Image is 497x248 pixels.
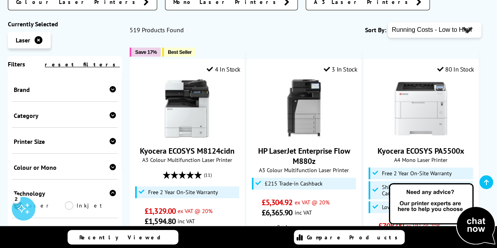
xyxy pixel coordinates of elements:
span: 519 Products Found [130,26,184,34]
span: A3 Colour Multifunction Laser Printer [251,166,357,174]
span: Filters [8,60,25,68]
span: Save 17% [135,49,157,55]
div: Currently Selected [8,20,122,28]
span: A3 Colour Multifunction Laser Printer [134,156,240,163]
span: ex VAT @ 20% [294,198,329,206]
span: £215 Trade-in Cashback [265,180,323,187]
a: HP LaserJet Enterprise Flow M880z [275,132,334,140]
span: Free 2 Year On-Site Warranty [148,189,218,195]
span: Laser [16,36,30,44]
img: Open Live Chat window [387,182,497,246]
div: Category [14,112,116,119]
span: £1,329.00 [145,206,176,216]
a: Kyocera ECOSYS PA5500x [391,132,450,140]
img: Kyocera ECOSYS PA5500x [391,79,450,138]
span: inc VAT [294,209,312,216]
a: HP LaserJet Enterprise Flow M880z [258,146,350,166]
div: Technology [14,189,116,197]
div: Brand [14,86,116,94]
span: Best Seller [168,49,192,55]
img: Kyocera ECOSYS M8124cidn [158,79,216,138]
span: £1,594.80 [145,216,176,226]
span: A4 Mono Laser Printer [368,156,474,163]
a: Laser [14,201,65,210]
div: Colour or Mono [14,163,116,171]
span: £6,365.90 [261,208,292,218]
a: Kyocera ECOSYS PA5500x [378,146,464,156]
a: Inkjet [65,201,116,210]
div: 80 In Stock [437,65,474,73]
li: 0.4p per mono page [261,224,347,238]
span: £708.00 [378,221,404,231]
span: ex VAT @ 20% [178,207,213,215]
span: (11) [204,167,212,182]
div: 3 In Stock [324,65,358,73]
span: Recently Viewed [79,234,169,241]
span: Lowest Running Costs in its Class [381,204,462,210]
span: Ships with 10K Black Toner Cartridge* [381,184,471,197]
a: Kyocera ECOSYS M8124cidn [140,146,235,156]
span: £5,304.92 [261,197,292,208]
a: Kyocera ECOSYS M8124cidn [158,132,216,140]
a: Compare Products [294,230,405,244]
span: inc VAT [178,217,195,225]
a: Recently Viewed [68,230,178,244]
span: Sort By: [365,26,386,34]
a: reset filters [45,61,120,68]
img: HP LaserJet Enterprise Flow M880z [275,79,334,138]
span: Compare Products [307,234,402,241]
div: 4 In Stock [207,65,240,73]
span: Free 2 Year On-Site Warranty [381,170,451,176]
button: Best Seller [162,48,196,57]
button: Save 17% [130,48,161,57]
div: 2 [12,194,20,203]
div: Printer Size [14,138,116,145]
